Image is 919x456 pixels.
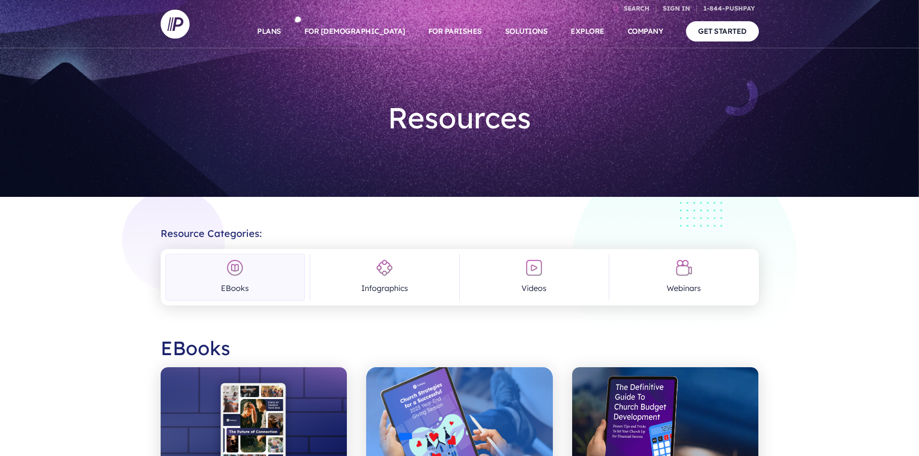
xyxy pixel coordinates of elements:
[161,329,759,367] h2: EBooks
[505,14,548,48] a: SOLUTIONS
[675,259,693,276] img: Webinars Icon
[318,93,602,143] h1: Resources
[428,14,482,48] a: FOR PARISHES
[315,254,454,301] a: Infographics
[376,259,393,276] img: Infographics Icon
[686,21,759,41] a: GET STARTED
[165,254,305,301] a: EBooks
[226,259,244,276] img: EBooks Icon
[628,14,663,48] a: COMPANY
[257,14,281,48] a: PLANS
[571,14,604,48] a: EXPLORE
[161,220,759,239] h2: Resource Categories:
[614,254,754,301] a: Webinars
[525,259,543,276] img: Videos Icon
[465,254,604,301] a: Videos
[304,14,405,48] a: FOR [DEMOGRAPHIC_DATA]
